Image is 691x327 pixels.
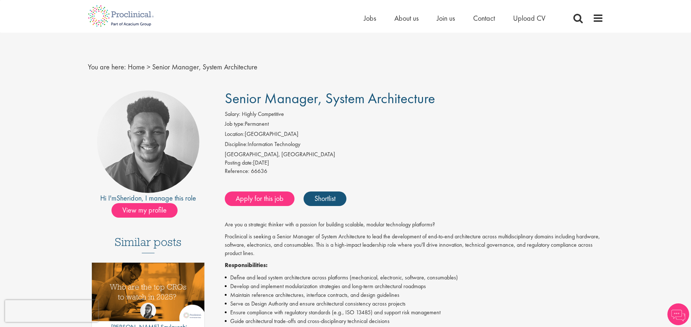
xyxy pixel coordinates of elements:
li: Guide architectural trade-offs and cross-disciplinary technical decisions [225,317,603,326]
a: Jobs [364,13,376,23]
p: Are you a strategic thinker with a passion for building scalable, modular technology platforms? [225,221,603,229]
img: Top 10 CROs 2025 | Proclinical [92,263,205,321]
li: Develop and implement modularization strategies and long-term architectural roadmaps [225,282,603,291]
h3: Similar posts [115,236,182,253]
span: 66636 [251,167,267,175]
li: Maintain reference architectures, interface contracts, and design guidelines [225,291,603,299]
div: Hi I'm , I manage this role [88,193,209,203]
a: Upload CV [513,13,545,23]
img: Theodora Savlovschi - Wicks [140,303,156,319]
iframe: reCAPTCHA [5,300,98,322]
span: You are here: [88,62,126,72]
div: [GEOGRAPHIC_DATA], [GEOGRAPHIC_DATA] [225,150,603,159]
a: View my profile [111,205,185,214]
label: Salary: [225,110,240,118]
li: Permanent [225,120,603,130]
span: Posting date: [225,159,253,166]
li: Ensure compliance with regulatory standards (e.g., ISO 13485) and support risk management [225,308,603,317]
img: imeage of recruiter Sheridon Lloyd [97,90,199,193]
span: Highly Competitive [242,110,284,118]
a: Link to a post [92,263,205,327]
img: Chatbot [667,303,689,325]
li: [GEOGRAPHIC_DATA] [225,130,603,140]
span: View my profile [111,203,178,218]
a: About us [394,13,419,23]
span: > [147,62,150,72]
a: breadcrumb link [128,62,145,72]
li: Serve as Design Authority and ensure architectural consistency across projects [225,299,603,308]
p: Proclinical is seeking a Senior Manager of System Architecture to lead the development of end-to-... [225,233,603,258]
a: Contact [473,13,495,23]
strong: Responsibilities: [225,261,268,269]
label: Job type: [225,120,245,128]
a: Apply for this job [225,191,294,206]
label: Location: [225,130,245,138]
label: Discipline: [225,140,248,149]
a: Shortlist [304,191,346,206]
a: Join us [437,13,455,23]
span: Senior Manager, System Architecture [152,62,257,72]
li: Information Technology [225,140,603,150]
span: Senior Manager, System Architecture [225,89,435,108]
a: Sheridon [117,193,142,203]
div: [DATE] [225,159,603,167]
label: Reference: [225,167,249,175]
li: Define and lead system architecture across platforms (mechanical, electronic, software, consumables) [225,273,603,282]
